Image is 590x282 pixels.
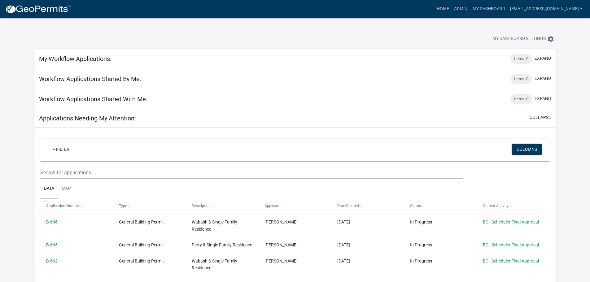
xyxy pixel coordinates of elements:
div: Items: 0 [510,74,532,84]
datatable-header-cell: Description [186,198,259,213]
a: BC - Scheduler Final Approval [483,258,539,263]
a: [EMAIL_ADDRESS][DOMAIN_NAME] [508,3,585,15]
datatable-header-cell: Current Activity [477,198,549,213]
span: 09/15/2025 [337,258,350,263]
a: + Filter [48,144,74,155]
button: Columns [512,144,542,155]
button: expand [535,95,551,102]
span: 09/17/2025 [337,219,350,224]
a: Admin [452,3,470,15]
span: General Building Permit [119,242,164,247]
a: Home [434,3,452,15]
datatable-header-cell: Status [404,198,477,213]
span: Wabash & Single Family Residence [192,219,237,232]
datatable-header-cell: Type [113,198,186,213]
span: In Progress [410,242,432,247]
span: General Building Permit [119,258,164,263]
span: Shane Weist [264,242,298,247]
h5: Workflow Applications Shared With Me: [39,95,147,103]
div: Items: 0 [510,54,532,64]
span: In Progress [410,258,432,263]
span: Description [192,204,211,208]
span: Current Activity [483,204,509,208]
span: Applicant [264,204,281,208]
span: General Building Permit [119,219,164,224]
span: My Dashboard Settings [492,35,546,43]
h5: Workflow Applications Shared By Me: [39,75,141,83]
a: My Dashboard [470,3,508,15]
a: B-662 [46,258,58,263]
button: expand [535,75,551,82]
h5: My Workflow Applications: [39,55,111,63]
datatable-header-cell: Applicant [259,198,331,213]
span: 09/17/2025 [337,242,350,247]
span: Application Number [46,204,80,208]
span: Shane Weist [264,219,298,224]
datatable-header-cell: Date Created [331,198,404,213]
a: Map [58,179,75,199]
div: Items: 0 [510,94,532,104]
span: Date Created [337,204,359,208]
input: Search for applications [40,166,463,179]
a: BC - Scheduler Final Approval [483,219,539,224]
h5: Applications Needing My Attention: [39,115,136,122]
datatable-header-cell: Application Number [40,198,113,213]
span: Jessica Ritchie [264,258,298,263]
button: expand [535,55,551,62]
a: B-665 [46,242,58,247]
span: Perry & Single Family Residence [192,242,252,247]
span: Status [410,204,421,208]
button: My Dashboard Settingssettings [487,33,559,45]
span: Wabash & Single Family Residence [192,258,237,271]
button: collapse [530,114,551,121]
span: In Progress [410,219,432,224]
a: BC - Scheduler Final Approval [483,242,539,247]
i: settings [547,35,554,43]
a: B-666 [46,219,58,224]
span: Type [119,204,127,208]
a: Data [40,179,58,199]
